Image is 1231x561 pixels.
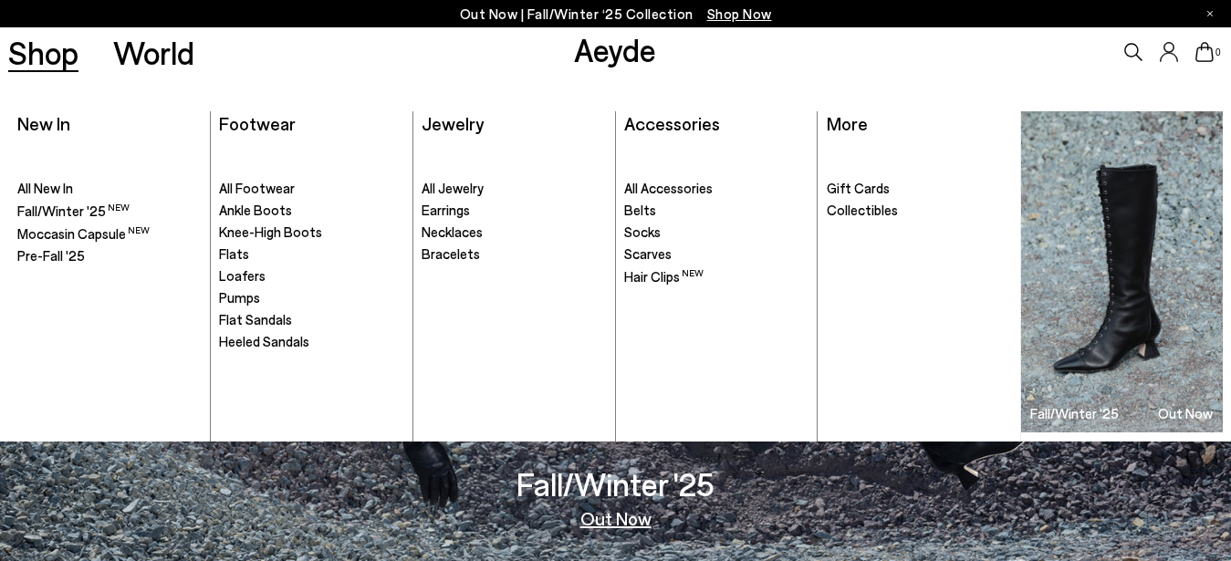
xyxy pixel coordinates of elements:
a: Aeyde [574,30,656,68]
a: Belts [624,202,808,220]
span: Gift Cards [827,180,890,196]
img: Group_1295_900x.jpg [1021,111,1223,433]
span: Pumps [219,289,260,306]
a: Footwear [219,112,296,134]
span: Socks [624,223,661,240]
a: Gift Cards [827,180,1012,198]
span: Heeled Sandals [219,333,309,349]
a: Earrings [422,202,606,220]
span: Loafers [219,267,266,284]
a: Knee-High Boots [219,223,403,242]
a: More [827,112,868,134]
span: All Footwear [219,180,295,196]
a: Out Now [580,509,652,527]
a: Collectibles [827,202,1012,220]
a: Scarves [624,245,808,264]
span: Necklaces [422,223,483,240]
span: Navigate to /collections/new-in [707,5,772,22]
a: Accessories [624,112,720,134]
a: Fall/Winter '25 Out Now [1021,111,1223,433]
span: Belts [624,202,656,218]
span: 0 [1214,47,1223,57]
a: Hair Clips [624,267,808,286]
a: All Footwear [219,180,403,198]
a: All New In [17,180,202,198]
span: Moccasin Capsule [17,225,150,242]
span: Knee-High Boots [219,223,322,240]
h3: Fall/Winter '25 [516,468,715,500]
span: Ankle Boots [219,202,292,218]
span: Flats [219,245,249,262]
span: Collectibles [827,202,898,218]
span: Scarves [624,245,672,262]
a: Fall/Winter '25 [17,202,202,221]
h3: Out Now [1158,407,1213,421]
a: Heeled Sandals [219,333,403,351]
span: Flat Sandals [219,311,292,327]
a: Bracelets [422,245,606,264]
span: Fall/Winter '25 [17,203,130,219]
a: New In [17,112,70,134]
a: Socks [624,223,808,242]
a: World [113,36,194,68]
span: All Accessories [624,180,713,196]
a: Pumps [219,289,403,307]
a: Necklaces [422,223,606,242]
span: Earrings [422,202,470,218]
span: Bracelets [422,245,480,262]
a: Shop [8,36,78,68]
a: All Jewelry [422,180,606,198]
a: Ankle Boots [219,202,403,220]
a: 0 [1195,42,1214,62]
a: Jewelry [422,112,484,134]
span: All New In [17,180,73,196]
a: Pre-Fall '25 [17,247,202,265]
span: Pre-Fall '25 [17,247,85,264]
span: All Jewelry [422,180,484,196]
a: Moccasin Capsule [17,224,202,244]
span: Hair Clips [624,268,704,285]
p: Out Now | Fall/Winter ‘25 Collection [460,3,772,26]
a: Loafers [219,267,403,286]
a: All Accessories [624,180,808,198]
a: Flat Sandals [219,311,403,329]
h3: Fall/Winter '25 [1030,407,1119,421]
a: Flats [219,245,403,264]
